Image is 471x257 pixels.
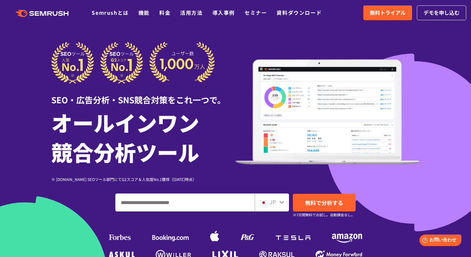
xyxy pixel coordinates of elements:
[363,5,412,20] a: 無料トライアル
[414,232,464,250] iframe: Help widget launcher
[92,9,128,16] a: Semrushとは
[370,9,406,17] span: 無料トライアル
[277,9,322,16] a: 資料ダウンロード
[212,9,235,16] a: 導入事例
[116,194,254,211] input: ドメイン、キーワードまたはURLを入力してください
[51,107,235,167] h1: オールインワン 競合分析ツール
[159,9,170,16] a: 料金
[244,9,267,16] a: セミナー
[417,5,466,20] a: デモを申し込む
[305,199,343,207] span: 無料で分析する
[293,194,356,211] a: 無料で分析する
[51,84,235,106] div: SEO・広告分析・SNS競合対策をこれ一つで。
[424,9,459,17] span: デモを申し込む
[293,212,355,218] small: ※7日間無料でお試し。自動課金なし。
[51,176,235,182] div: ※ [DOMAIN_NAME] SEOツール部門にてG2スコア＆人気度No.1獲得（[DATE]時点）
[138,9,150,16] a: 機能
[180,9,202,16] a: 活用方法
[270,198,276,206] span: JP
